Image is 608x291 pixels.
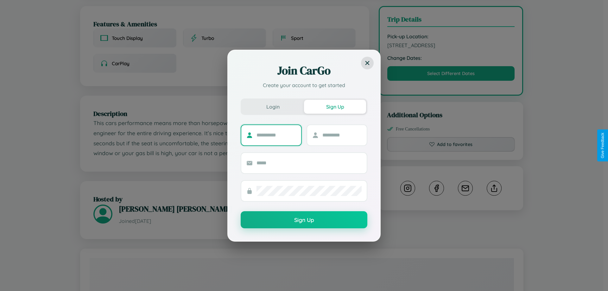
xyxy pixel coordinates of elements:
button: Sign Up [241,211,367,228]
div: Give Feedback [600,133,605,158]
h2: Join CarGo [241,63,367,78]
p: Create your account to get started [241,81,367,89]
button: Login [242,100,304,114]
button: Sign Up [304,100,366,114]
